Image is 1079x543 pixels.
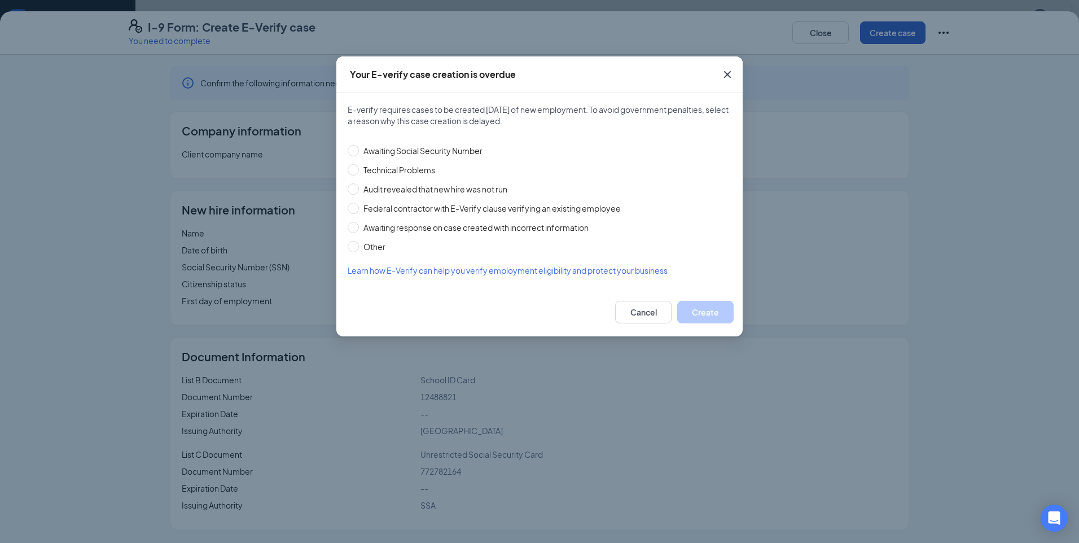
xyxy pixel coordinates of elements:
span: Other [359,240,390,253]
span: Technical Problems [359,164,440,176]
div: Open Intercom Messenger [1041,505,1068,532]
span: E-verify requires cases to be created [DATE] of new employment. To avoid government penalties, se... [348,104,731,126]
button: Cancel [615,301,672,323]
svg: Cross [721,68,734,81]
a: Learn how E-Verify can help you verify employment eligibility and protect your business [348,264,731,277]
span: Audit revealed that new hire was not run [359,183,512,195]
button: Create [677,301,734,323]
span: Federal contractor with E-Verify clause verifying an existing employee [359,202,625,214]
span: Awaiting Social Security Number [359,144,487,157]
span: Learn how E-Verify can help you verify employment eligibility and protect your business [348,265,668,275]
button: Close [712,56,743,93]
div: Your E-verify case creation is overdue [350,68,516,81]
span: Awaiting response on case created with incorrect information [359,221,593,234]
